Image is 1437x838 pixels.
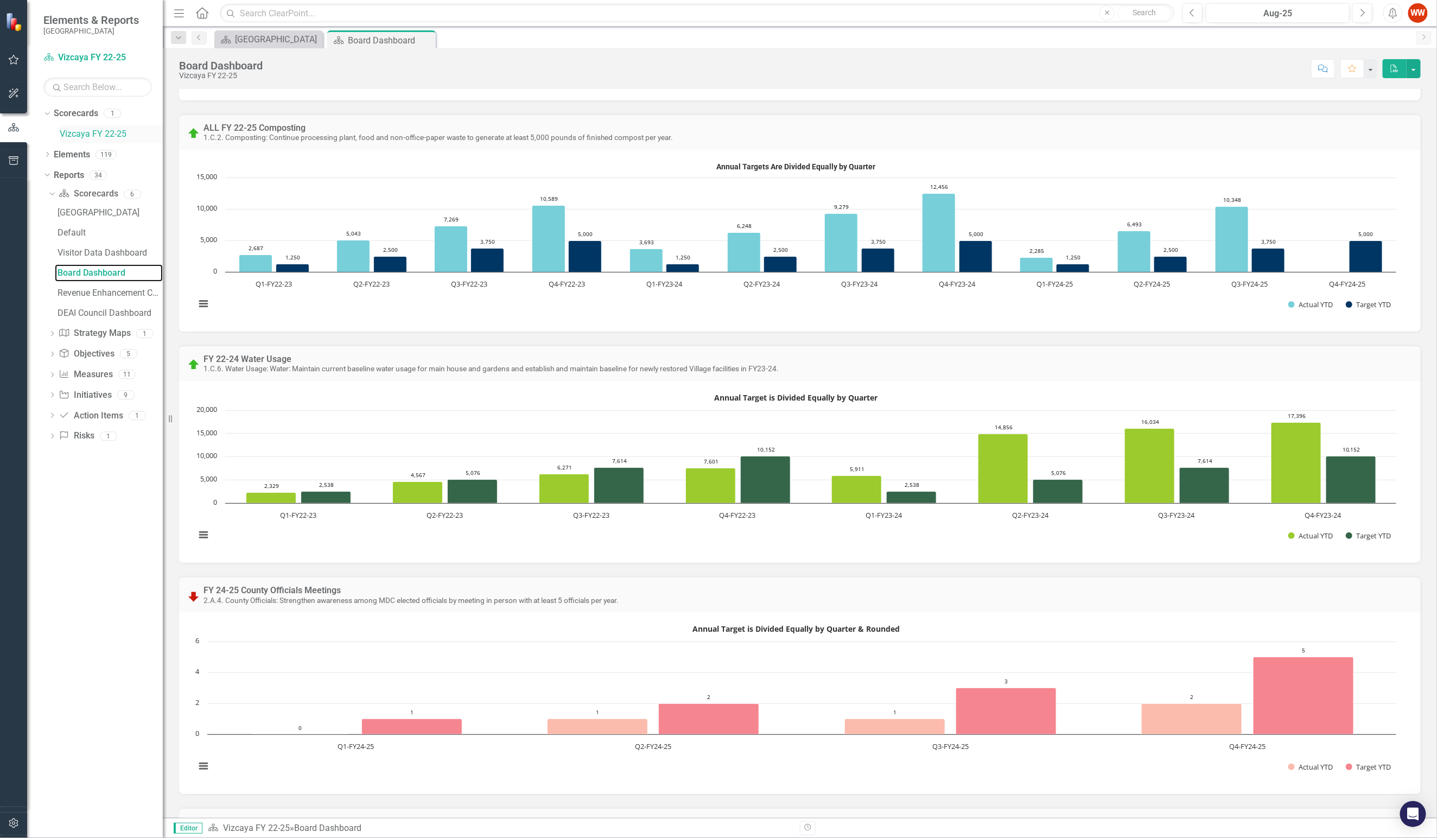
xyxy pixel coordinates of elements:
text: 2 [1190,693,1193,701]
path: Q2-FY23-24, 6,248. Actual YTD. [728,232,761,272]
text: 10,589 [540,195,558,202]
text: 15,000 [196,172,217,181]
div: 6 [124,189,141,199]
a: Risks [59,430,94,442]
text: 5,911 [850,465,864,473]
text: 5,043 [346,230,361,237]
path: Q3-FY24-25, 3. Target YTD. [956,688,1057,735]
span: Editor [174,823,202,834]
div: Open Intercom Messenger [1400,801,1426,827]
text: Q4-FY22-23 [720,510,756,520]
text: 1 [596,708,599,716]
div: Aug-25 [1210,7,1346,20]
text: 2,687 [249,244,263,252]
text: 1,250 [1066,253,1080,261]
img: ClearPoint Strategy [5,12,24,31]
button: Show Actual YTD [1288,300,1333,309]
path: Q1-FY23-24, 1,250. Target YTD. [666,264,700,272]
text: Q2-FY22-23 [353,279,390,289]
text: Q4-FY23-24 [1305,510,1342,520]
text: Annual Target is Divided Equally by Quarter & Rounded [692,624,900,634]
text: 0 [195,728,199,738]
button: Show Target YTD [1346,531,1391,541]
path: Q4-FY23-24, 10,152. Target YTD. [1326,456,1376,503]
div: Annual Target is Divided Equally by Quarter & Rounded. Highcharts interactive chart. [190,620,1410,783]
text: 3 [1004,677,1008,685]
span: Elements & Reports [43,14,139,27]
text: Q2-FY24-25 [1134,279,1171,289]
path: Q2-FY23-24, 14,856. Actual YTD. [978,434,1028,503]
a: Scorecards [54,107,98,120]
path: Q4-FY23-24, 5,000. Target YTD. [959,240,993,272]
img: At or Above Target [187,127,200,140]
path: Q3-FY23-24, 9,279. Actual YTD. [825,213,858,272]
path: Q2-FY24-25, 2. Target YTD. [659,704,759,735]
text: 5,000 [1359,230,1374,238]
div: 1 [129,411,146,420]
path: Q3-FY22-23, 6,271. Actual YTD. [539,474,589,503]
div: Revenue Enhancement Committee Dashboard [58,288,163,298]
text: 5,076 [1051,469,1066,477]
text: Q4-FY24-25 [1330,279,1366,289]
text: 2,285 [1029,247,1044,255]
small: [GEOGRAPHIC_DATA] [43,27,139,35]
a: Measures [59,369,112,381]
button: Aug-25 [1206,3,1350,23]
text: 20,000 [196,404,217,414]
text: 12,456 [930,183,948,191]
div: 1 [104,109,121,118]
path: Q3-FY24-25, 10,348. Actual YTD. [1216,206,1249,272]
path: Q3-FY24-25, 3,750. Target YTD. [1252,248,1285,272]
img: Below Plan [187,590,200,603]
path: Q1-FY24-25, 2,285. Actual YTD. [1020,257,1053,272]
text: Q2-FY23-24 [744,279,781,289]
text: Q3-FY23-24 [841,279,878,289]
path: Q2-FY24-25, 1. Actual YTD. [548,719,648,735]
small: 1.C.6. Water Usage: Water: Maintain current baseline water usage for main house and gardens and e... [204,364,779,373]
button: View chart menu, Annual Target is Divided Equally by Quarter & Rounded [196,758,211,773]
text: 5,000 [200,474,217,484]
text: 4,567 [411,471,425,479]
text: 5,000 [969,230,983,238]
text: 2,500 [383,246,398,253]
button: Show Actual YTD [1288,531,1333,541]
text: 4 [195,666,200,676]
path: Q3-FY22-23, 7,614. Target YTD. [594,467,644,503]
path: Q1-FY24-25, 1,250. Target YTD. [1057,264,1090,272]
text: Q1-FY24-25 [1037,279,1073,289]
text: 3,750 [480,238,495,245]
text: 2 [707,693,710,701]
text: 0 [213,497,217,507]
div: Board Dashboard [179,60,263,72]
a: Vizcaya FY 22-25 [223,823,290,833]
div: [GEOGRAPHIC_DATA] [235,33,320,46]
text: 6,248 [737,222,752,230]
text: Q1-FY22-23 [256,279,292,289]
path: Q2-FY22-23, 4,567. Actual YTD. [393,481,443,503]
path: Q2-FY24-25, 2,500. Target YTD. [1154,256,1187,272]
g: Target YTD, bar series 2 of 2 with 4 bars. [362,657,1354,735]
text: 10,348 [1223,196,1241,204]
span: Search [1133,8,1156,17]
g: Target YTD, bar series 2 of 2 with 8 bars. [301,456,1376,503]
path: Q2-FY22-23, 5,043. Actual YTD. [337,240,370,272]
div: » [208,822,792,835]
button: Show Actual YTD [1288,762,1333,772]
div: 119 [96,150,117,159]
text: Q3-FY24-25 [1232,279,1268,289]
text: 9,279 [834,203,849,211]
button: Show Target YTD [1346,300,1391,309]
path: Q3-FY22-23, 3,750. Target YTD. [471,248,504,272]
text: 7,601 [704,458,718,465]
text: 7,614 [1198,457,1212,465]
text: 1,250 [285,253,300,261]
a: [GEOGRAPHIC_DATA] [55,204,163,221]
a: Vizcaya FY 22-25 [60,128,163,141]
text: 10,000 [196,450,217,460]
g: Actual YTD, bar series 1 of 2 with 4 bars. [252,704,1242,735]
div: 34 [90,170,107,180]
text: 5,000 [578,230,593,238]
path: Q1-FY22-23, 2,538. Target YTD. [301,491,351,503]
text: Q1-FY23-24 [866,510,902,520]
text: 2,538 [905,481,919,488]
